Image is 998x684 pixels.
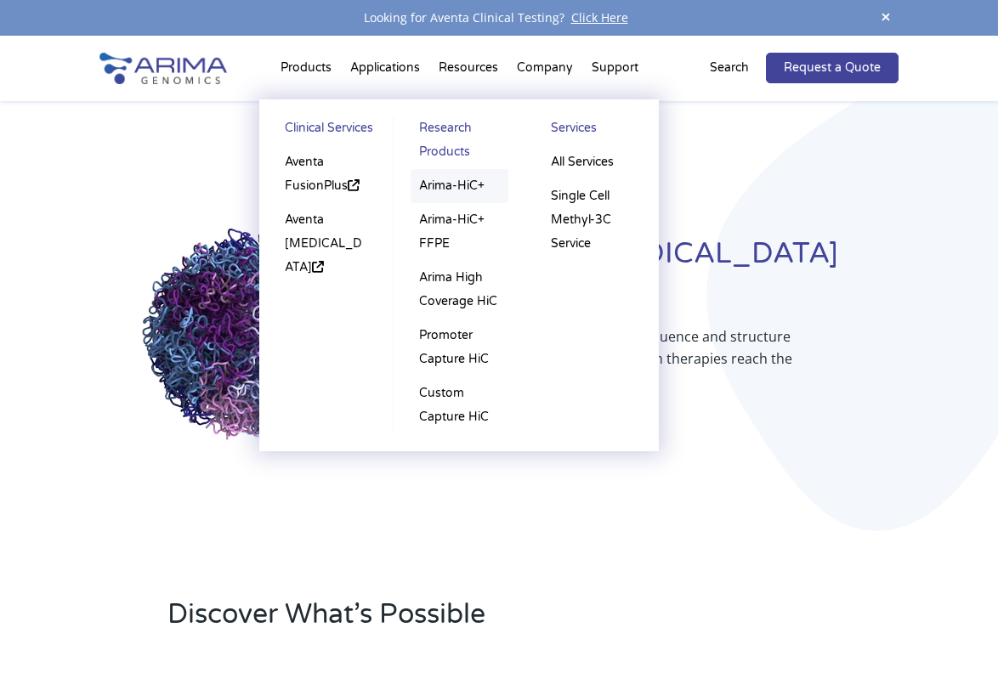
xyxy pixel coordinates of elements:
[542,116,642,145] a: Services
[411,319,509,376] a: Promoter Capture HiC
[766,53,899,83] a: Request a Quote
[411,169,509,203] a: Arima-HiC+
[542,145,642,179] a: All Services
[276,116,376,145] a: Clinical Services
[428,235,898,325] h1: Redefining [MEDICAL_DATA] Diagnostics
[276,145,376,203] a: Aventa FusionPlus
[913,602,998,684] iframe: Chat Widget
[542,179,642,261] a: Single Cell Methyl-3C Service
[411,116,509,169] a: Research Products
[564,9,635,25] a: Click Here
[167,596,687,647] h2: Discover What’s Possible
[99,53,227,84] img: Arima-Genomics-logo
[710,57,749,79] p: Search
[411,261,509,319] a: Arima High Coverage HiC
[411,376,509,434] a: Custom Capture HiC
[411,203,509,261] a: Arima-HiC+ FFPE
[276,203,376,285] a: Aventa [MEDICAL_DATA]
[99,7,898,29] div: Looking for Aventa Clinical Testing?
